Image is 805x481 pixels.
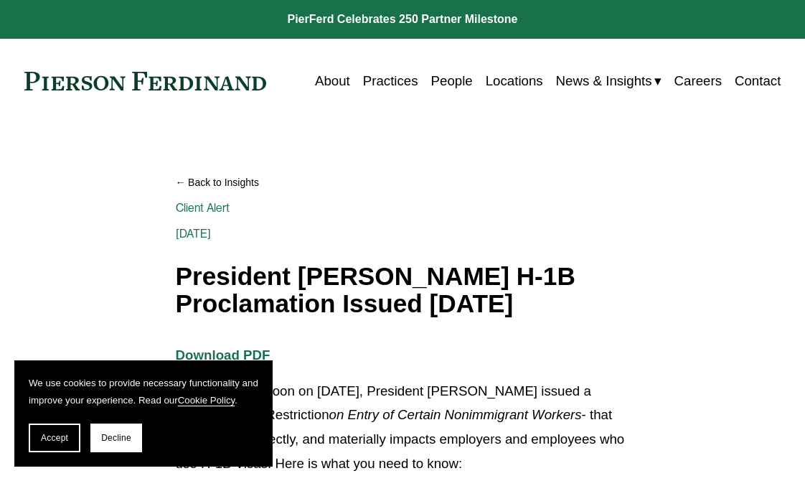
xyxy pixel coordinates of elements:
a: folder dropdown [556,67,662,94]
a: People [431,67,473,94]
a: Back to Insights [176,171,630,195]
a: Cookie Policy [178,395,235,406]
a: About [315,67,350,94]
span: News & Insights [556,69,652,93]
section: Cookie banner [14,360,273,467]
a: Practices [363,67,418,94]
button: Accept [29,424,80,452]
span: [DATE] [176,227,212,240]
em: on Entry of Certain Nonimmigrant Workers [329,407,582,422]
h1: President [PERSON_NAME] H-1B Proclamation Issued [DATE] [176,263,630,318]
span: Decline [101,433,131,443]
p: We use cookies to provide necessary functionality and improve your experience. Read our . [29,375,258,409]
p: In the late afternoon on [DATE], President [PERSON_NAME] issued a Proclamation - Restriction - th... [176,379,630,476]
a: Locations [486,67,543,94]
span: Accept [41,433,68,443]
a: Careers [674,67,722,94]
a: Client Alert [176,201,230,215]
button: Decline [90,424,142,452]
a: Download PDF [176,347,270,363]
a: Contact [735,67,781,94]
